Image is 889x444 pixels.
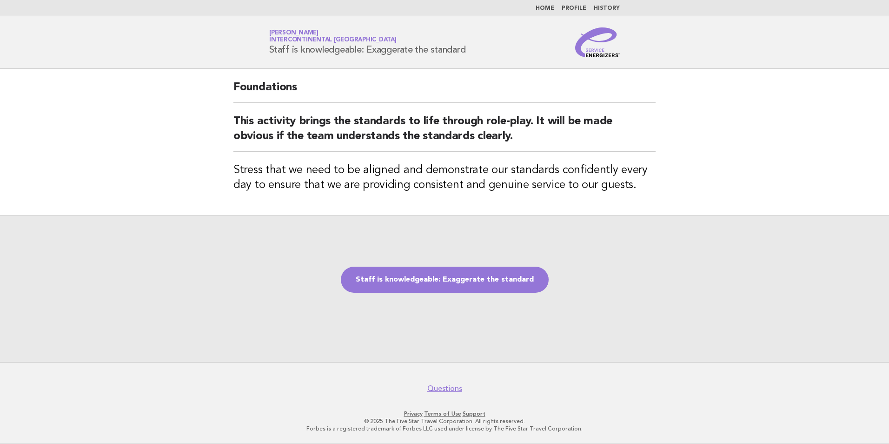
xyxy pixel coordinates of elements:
a: Questions [427,384,462,393]
h3: Stress that we need to be aligned and demonstrate our standards confidently every day to ensure t... [233,163,656,193]
h2: Foundations [233,80,656,103]
a: Staff is knowledgeable: Exaggerate the standard [341,267,549,293]
a: Profile [562,6,586,11]
a: Terms of Use [424,410,461,417]
a: Home [536,6,554,11]
p: © 2025 The Five Star Travel Corporation. All rights reserved. [160,417,729,425]
a: Support [463,410,485,417]
p: Forbes is a registered trademark of Forbes LLC used under license by The Five Star Travel Corpora... [160,425,729,432]
img: Service Energizers [575,27,620,57]
a: Privacy [404,410,423,417]
p: · · [160,410,729,417]
h2: This activity brings the standards to life through role-play. It will be made obvious if the team... [233,114,656,152]
a: History [594,6,620,11]
a: [PERSON_NAME]InterContinental [GEOGRAPHIC_DATA] [269,30,397,43]
h1: Staff is knowledgeable: Exaggerate the standard [269,30,465,54]
span: InterContinental [GEOGRAPHIC_DATA] [269,37,397,43]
